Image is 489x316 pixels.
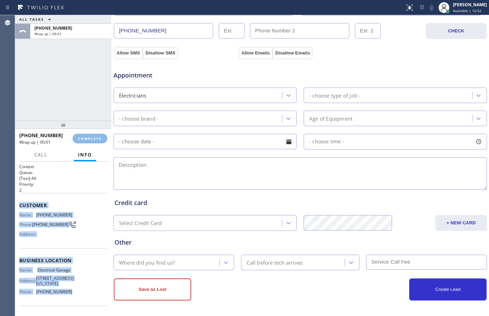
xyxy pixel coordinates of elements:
[19,289,36,294] span: Phone:
[36,276,74,286] span: [STREET_ADDRESS][US_STATE]
[19,187,107,193] p: 2
[73,134,107,143] button: COMPLETE
[366,255,487,269] input: Service Call Fee
[34,152,47,158] span: Call
[119,91,146,99] div: Electricians
[114,23,213,39] input: Phone Number
[37,267,72,273] span: Electrical Garage
[114,278,191,300] button: Save as Lost
[119,219,162,227] div: Select Credit Card
[453,2,487,8] div: [PERSON_NAME]
[273,47,313,59] button: Disallow Emails
[219,23,244,39] input: Ext.
[250,23,349,39] input: Phone Number 2
[78,152,92,158] span: Info
[409,278,487,300] button: Create Lead
[143,47,178,59] button: Disallow SMS
[19,232,37,237] span: Address:
[19,164,107,170] h1: Context
[115,198,486,207] div: Credit card
[19,17,44,22] span: ALL TASKS
[435,215,487,231] button: + NEW CARD
[19,170,107,175] h2: Queue:
[115,238,486,247] div: Other
[36,289,72,294] span: [PHONE_NUMBER]
[78,136,102,141] span: COMPLETE
[32,222,68,227] span: [PHONE_NUMBER]
[309,91,360,99] div: - choose type of job -
[309,138,344,145] span: - choose time -
[119,114,159,122] div: - choose brand -
[309,114,352,122] div: Age of Equipment
[19,181,107,187] h2: Priority:
[426,23,487,39] button: CHECK
[30,148,52,162] button: Call
[19,257,107,264] span: Business location
[19,278,36,283] span: Address:
[74,148,96,162] button: Info
[15,15,58,23] button: ALL TASKS
[19,175,107,181] p: [Test] All
[453,8,481,13] span: Available | 12:52
[247,258,303,266] div: Call before tech arrives
[34,31,62,36] span: Wrap up | 00:01
[34,25,72,31] span: [PHONE_NUMBER]
[19,267,37,273] span: Name:
[239,47,272,59] button: Allow Emails
[19,202,107,208] span: Customer
[19,132,63,139] span: [PHONE_NUMBER]
[427,3,436,12] button: Mute
[113,71,237,80] span: Appointment
[19,222,32,227] span: Phone:
[113,134,297,149] input: - choose date -
[19,139,51,145] span: Wrap up | 00:01
[355,23,381,39] input: Ext. 2
[36,212,72,217] span: [PHONE_NUMBER]
[19,212,36,217] span: Name:
[119,258,175,266] div: Where did you find us?
[114,47,143,59] button: Allow SMS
